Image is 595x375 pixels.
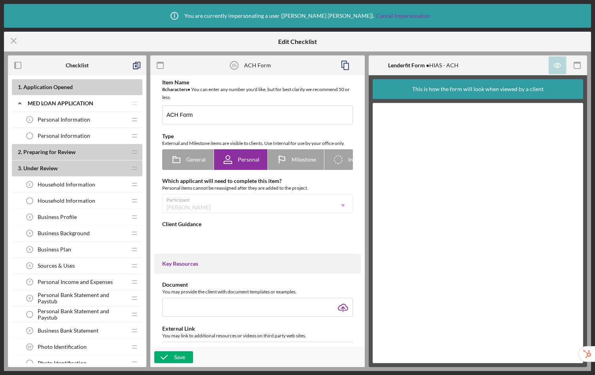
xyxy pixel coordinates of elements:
span: Preparing for Review [23,148,76,155]
div: You can enter any number you'd like, but for best clarity we recommend 50 or less. [162,86,353,101]
tspan: 3 [29,215,31,219]
span: Personal Information [38,133,90,139]
span: Internal [348,156,368,163]
div: This is how the form will look when viewed by a client [412,79,544,99]
span: 2 . [18,148,22,155]
span: Personal Information [38,116,90,123]
div: Client Guidance [162,221,353,227]
span: Milestone [292,156,316,163]
span: 1 . [18,84,22,90]
span: Photo Identification [38,344,87,350]
span: Business Background [38,230,90,236]
b: Checklist [66,62,89,69]
div: MED Loan Application [28,100,127,107]
div: You may link to additional resources or videos on third party web sites. [162,332,353,340]
span: Photo Identification [38,360,87,366]
span: Business Bank Statement [38,327,99,334]
tspan: 5 [29,247,31,251]
iframe: Lenderfit form [381,111,576,355]
tspan: 8 [29,296,31,300]
tspan: 6 [29,264,31,268]
span: Business Plan [38,246,71,253]
span: Business Profile [38,214,77,220]
span: Personal Bank Statement and Paystub [38,292,127,305]
tspan: 9 [29,329,31,333]
div: Document [162,282,353,288]
tspan: 10 [28,345,32,349]
span: 3 . [18,165,22,171]
div: Key Resources [162,261,353,267]
b: 8 character s • [162,86,190,92]
span: Application Opened [23,84,73,90]
div: External and Milestone items are visible to clients. Use Internal for use by your office only. [162,139,353,147]
span: Sources & Uses [38,263,75,269]
span: Household Information [38,198,95,204]
span: Personal Income and Expenses [38,279,113,285]
tspan: 15 [231,63,236,68]
tspan: 1 [29,118,31,122]
span: General [186,156,206,163]
tspan: 7 [29,280,31,284]
a: Cancel Impersonation [376,13,430,19]
div: Save [174,351,185,363]
div: External Link [162,326,353,332]
div: Type [162,133,353,139]
div: Item Name [162,79,353,86]
span: Personal Bank Statement and Paystub [38,308,127,321]
div: You are currently impersonating a user ( [PERSON_NAME] [PERSON_NAME] ). [165,6,430,26]
b: Lenderfit Form • [388,62,429,69]
tspan: 2 [29,183,31,187]
div: You may provide the client with document templates or examples. [162,288,353,296]
tspan: 4 [29,231,31,235]
span: Under Review [23,165,58,171]
span: Household Information [38,181,95,188]
div: Which applicant will need to complete this item? [162,178,353,184]
span: Personal [238,156,260,163]
h5: Edit Checklist [278,38,317,45]
div: HIAS - ACH [388,62,459,69]
div: Personal items cannot be reassigned after they are added to the project. [162,184,353,192]
button: Save [154,351,193,363]
div: ACH Form [244,62,271,69]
